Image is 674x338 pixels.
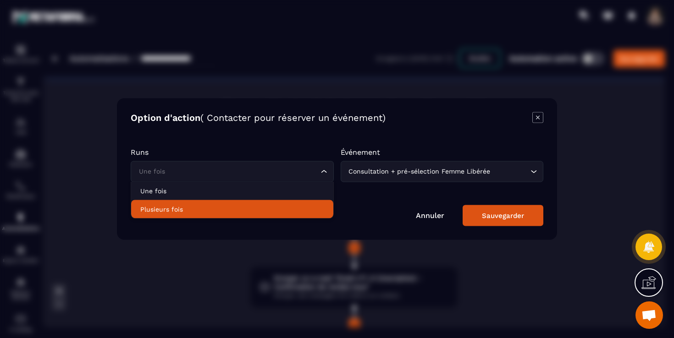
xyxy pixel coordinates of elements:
[341,161,544,182] div: Search for option
[463,205,543,226] button: Sauvegarder
[416,211,444,220] a: Annuler
[341,148,544,157] p: Événement
[635,301,663,329] div: Ouvrir le chat
[347,167,492,177] span: Consultation + pré-sélection Femme Libérée
[137,167,319,177] input: Search for option
[140,205,324,214] p: Plusieurs fois
[200,112,386,123] span: ( Contacter pour réserver un événement)
[492,167,529,177] input: Search for option
[140,186,324,196] p: Une fois
[482,212,524,220] div: Sauvegarder
[131,148,334,157] p: Runs
[131,112,386,125] h4: Option d'action
[131,161,334,182] div: Search for option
